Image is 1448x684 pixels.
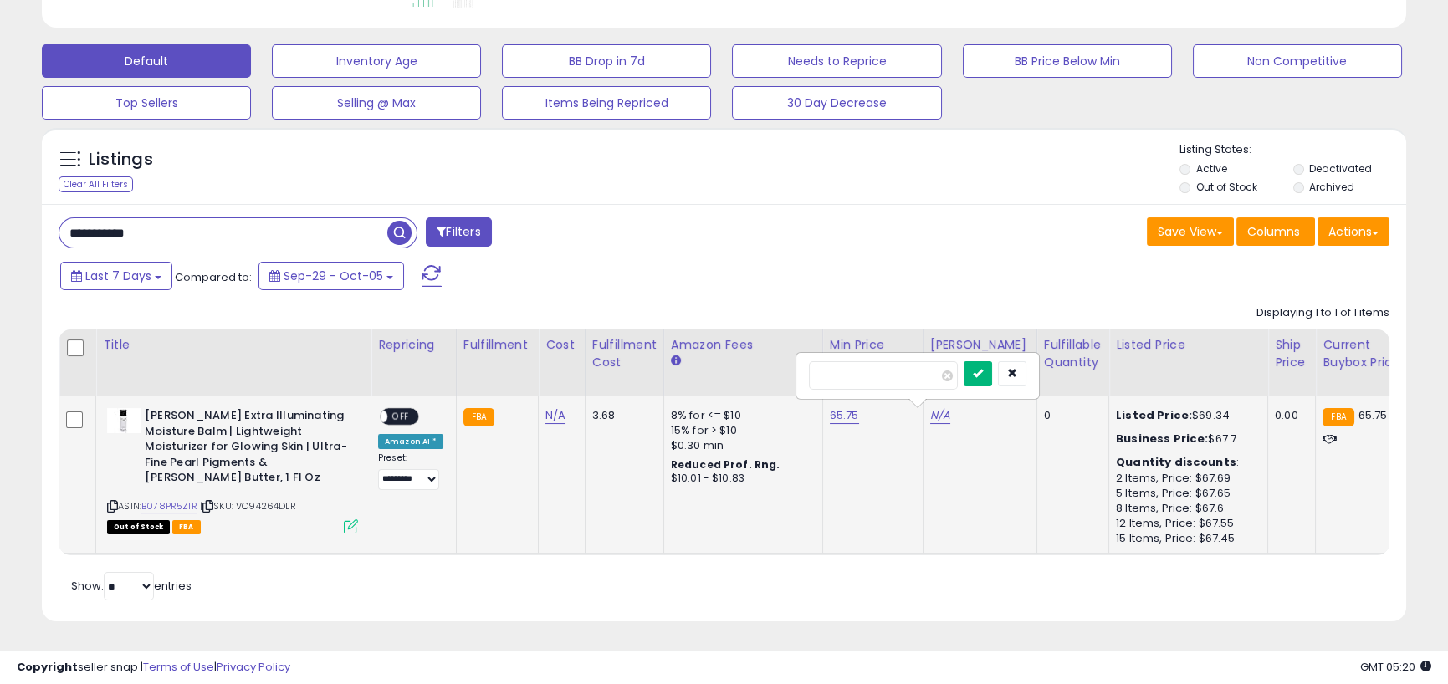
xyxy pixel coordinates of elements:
span: Show: entries [71,578,192,594]
div: Cost [545,336,578,354]
div: Displaying 1 to 1 of 1 items [1256,305,1389,321]
div: : [1116,455,1255,470]
a: Privacy Policy [217,659,290,675]
span: Columns [1247,223,1300,240]
span: Sep-29 - Oct-05 [284,268,383,284]
p: Listing States: [1179,142,1406,158]
b: [PERSON_NAME] Extra Illuminating Moisture Balm | Lightweight Moisturizer for Glowing Skin | Ultra... [145,408,348,490]
label: Deactivated [1309,161,1372,176]
b: Reduced Prof. Rng. [671,457,780,472]
b: Listed Price: [1116,407,1192,423]
span: Last 7 Days [85,268,151,284]
button: BB Price Below Min [963,44,1172,78]
div: [PERSON_NAME] [930,336,1030,354]
button: Inventory Age [272,44,481,78]
div: $67.7 [1116,431,1255,447]
div: Clear All Filters [59,176,133,192]
a: N/A [545,407,565,424]
small: Amazon Fees. [671,354,681,369]
a: Terms of Use [143,659,214,675]
button: Default [42,44,251,78]
div: 15 Items, Price: $67.45 [1116,531,1255,546]
label: Out of Stock [1195,180,1256,194]
button: Items Being Repriced [502,86,711,120]
button: Needs to Reprice [732,44,941,78]
div: $10.01 - $10.83 [671,472,810,486]
div: Title [103,336,364,354]
div: 2 Items, Price: $67.69 [1116,471,1255,486]
span: 65.75 [1358,407,1388,423]
strong: Copyright [17,659,78,675]
button: Last 7 Days [60,262,172,290]
b: Quantity discounts [1116,454,1236,470]
div: Fulfillment Cost [592,336,657,371]
div: Min Price [830,336,916,354]
h5: Listings [89,148,153,171]
div: 12 Items, Price: $67.55 [1116,516,1255,531]
button: Selling @ Max [272,86,481,120]
button: Non Competitive [1193,44,1402,78]
label: Archived [1309,180,1354,194]
div: Ship Price [1275,336,1308,371]
img: 21XjJ0rYU8L._SL40_.jpg [107,408,141,433]
span: | SKU: VC94264DLR [200,499,296,513]
a: 65.75 [830,407,859,424]
button: BB Drop in 7d [502,44,711,78]
span: Compared to: [175,269,252,285]
div: $69.34 [1116,408,1255,423]
div: 8 Items, Price: $67.6 [1116,501,1255,516]
span: 2025-10-13 05:20 GMT [1360,659,1431,675]
div: 3.68 [592,408,651,423]
div: Current Buybox Price [1323,336,1409,371]
div: Fulfillment [463,336,531,354]
span: OFF [387,410,414,424]
label: Active [1195,161,1226,176]
span: All listings that are currently out of stock and unavailable for purchase on Amazon [107,520,170,534]
div: 8% for <= $10 [671,408,810,423]
div: seller snap | | [17,660,290,676]
button: Top Sellers [42,86,251,120]
div: Preset: [378,452,443,490]
div: Listed Price [1116,336,1261,354]
small: FBA [463,408,494,426]
button: Filters [426,217,491,247]
a: N/A [930,407,950,424]
button: 30 Day Decrease [732,86,941,120]
div: 15% for > $10 [671,423,810,438]
div: ASIN: [107,408,358,532]
div: 0.00 [1275,408,1302,423]
small: FBA [1323,408,1353,426]
button: Sep-29 - Oct-05 [258,262,404,290]
div: Amazon Fees [671,336,816,354]
button: Actions [1318,217,1389,246]
div: 5 Items, Price: $67.65 [1116,486,1255,501]
a: B078PR5Z1R [141,499,197,513]
div: Amazon AI * [378,434,443,449]
span: FBA [172,520,201,534]
button: Columns [1236,217,1315,246]
div: Repricing [378,336,449,354]
div: $0.30 min [671,438,810,453]
button: Save View [1147,217,1234,246]
div: 0 [1044,408,1096,423]
div: Fulfillable Quantity [1044,336,1102,371]
b: Business Price: [1116,431,1208,447]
